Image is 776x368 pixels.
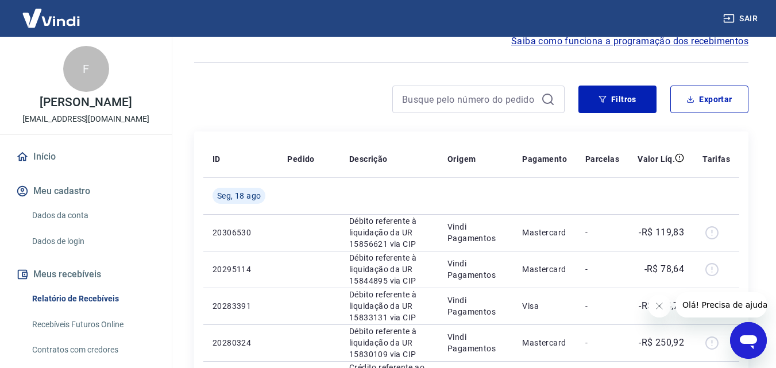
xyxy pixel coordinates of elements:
span: Seg, 18 ago [217,190,261,202]
input: Busque pelo número do pedido [402,91,536,108]
div: F [63,46,109,92]
iframe: Fechar mensagem [648,295,671,317]
p: Tarifas [702,153,730,165]
p: 20280324 [213,337,269,348]
p: Mastercard [522,337,567,348]
p: Débito referente à liquidação da UR 15856621 via CIP [349,215,429,250]
a: Dados de login [28,230,158,253]
p: - [585,337,619,348]
p: Valor Líq. [638,153,675,165]
p: Origem [447,153,476,165]
button: Sair [721,8,762,29]
p: Pagamento [522,153,567,165]
span: Olá! Precisa de ajuda? [7,8,96,17]
p: -R$ 78,64 [644,262,685,276]
a: Relatório de Recebíveis [28,287,158,311]
p: Vindi Pagamentos [447,221,504,244]
p: 20295114 [213,264,269,275]
p: Visa [522,300,567,312]
button: Meu cadastro [14,179,158,204]
p: Vindi Pagamentos [447,331,504,354]
a: Dados da conta [28,204,158,227]
p: ID [213,153,221,165]
p: - [585,300,619,312]
p: Débito referente à liquidação da UR 15844895 via CIP [349,252,429,286]
button: Exportar [670,86,748,113]
iframe: Botão para abrir a janela de mensagens [730,322,767,359]
p: 20283391 [213,300,269,312]
p: Vindi Pagamentos [447,295,504,317]
a: Contratos com credores [28,338,158,362]
a: Saiba como funciona a programação dos recebimentos [511,34,748,48]
p: Mastercard [522,227,567,238]
p: -R$ 119,83 [639,226,684,239]
p: -R$ 250,92 [639,336,684,350]
p: Débito referente à liquidação da UR 15830109 via CIP [349,326,429,360]
p: [EMAIL_ADDRESS][DOMAIN_NAME] [22,113,149,125]
iframe: Mensagem da empresa [675,292,767,317]
p: - [585,227,619,238]
p: Parcelas [585,153,619,165]
button: Meus recebíveis [14,262,158,287]
p: [PERSON_NAME] [40,96,132,109]
button: Filtros [578,86,657,113]
a: Início [14,144,158,169]
a: Recebíveis Futuros Online [28,313,158,336]
p: Débito referente à liquidação da UR 15833131 via CIP [349,289,429,323]
p: -R$ 174,77 [639,299,684,313]
p: Mastercard [522,264,567,275]
p: Vindi Pagamentos [447,258,504,281]
img: Vindi [14,1,88,36]
p: Pedido [287,153,314,165]
p: Descrição [349,153,388,165]
p: - [585,264,619,275]
p: 20306530 [213,227,269,238]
